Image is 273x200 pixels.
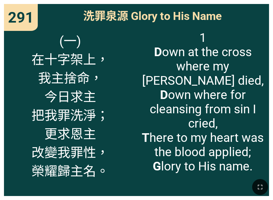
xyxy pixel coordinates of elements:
[154,45,162,59] b: D
[31,31,109,179] span: (一) 在十字架上， 我主捨命， 今日求主 把我罪洗淨； 更求恩主 改變我罪性， 榮耀歸主名。
[83,7,222,23] span: 洗罪泉源 Glory to His Name
[140,31,265,173] span: 1 own at the cross where my [PERSON_NAME] died, own where for cleansing from sin I cried, here to...
[8,9,34,26] span: 291
[142,131,149,145] b: T
[153,159,161,173] b: G
[160,88,168,102] b: D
